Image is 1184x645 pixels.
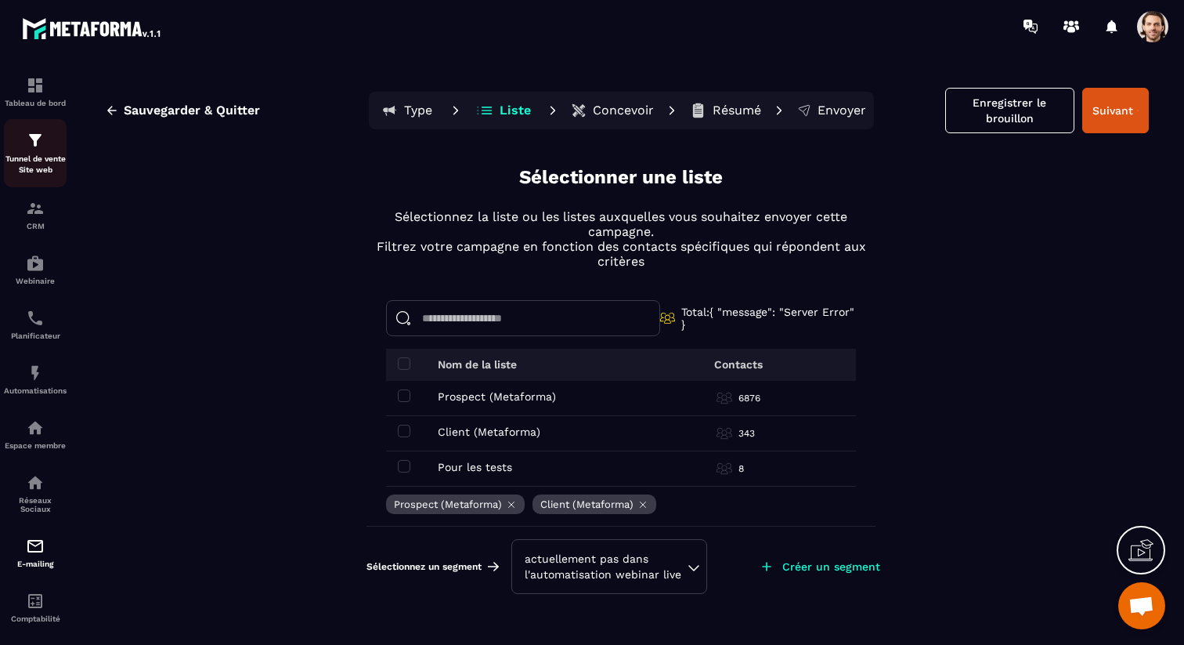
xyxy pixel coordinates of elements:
img: automations [26,419,45,437]
p: Prospect (Metaforma) [438,390,556,403]
a: formationformationTableau de bord [4,64,67,119]
img: social-network [26,473,45,492]
p: Comptabilité [4,614,67,623]
a: formationformationCRM [4,187,67,242]
a: formationformationTunnel de vente Site web [4,119,67,187]
button: Concevoir [566,95,659,126]
p: Client (Metaforma) [438,426,540,438]
a: schedulerschedulerPlanificateur [4,297,67,352]
button: Liste [469,95,540,126]
p: Pour les tests [438,461,512,473]
p: 343 [738,427,755,440]
a: automationsautomationsEspace membre [4,407,67,462]
img: formation [26,199,45,218]
p: Sélectionnez la liste ou les listes auxquelles vous souhaitez envoyer cette campagne. [366,209,875,239]
img: automations [26,254,45,273]
p: Tunnel de vente Site web [4,154,67,176]
p: Type [404,103,432,118]
img: formation [26,131,45,150]
button: Type [372,95,442,126]
p: Sélectionner une liste [519,165,723,190]
span: Total: { "message": "Server Error" } [681,306,856,331]
div: Ouvrir le chat [1118,582,1165,629]
p: Client (Metaforma) [540,498,634,510]
p: Créer un segment [782,560,880,573]
img: logo [22,14,163,42]
p: Résumé [713,103,761,118]
a: automationsautomationsAutomatisations [4,352,67,407]
p: Prospect (Metaforma) [394,498,502,510]
img: accountant [26,592,45,611]
button: Résumé [685,95,766,126]
p: Webinaire [4,277,67,285]
span: Sauvegarder & Quitter [124,103,260,118]
button: Envoyer [792,95,871,126]
img: email [26,537,45,556]
p: Planificateur [4,332,67,340]
p: Filtrez votre campagne en fonction des contacts spécifiques qui répondent aux critères [366,239,875,269]
span: Sélectionnez un segment [366,560,482,573]
img: formation [26,76,45,95]
a: social-networksocial-networkRéseaux Sociaux [4,462,67,525]
p: E-mailing [4,560,67,568]
button: Sauvegarder & Quitter [93,96,272,125]
p: Liste [500,103,531,118]
button: Suivant [1082,88,1149,133]
a: emailemailE-mailing [4,525,67,580]
p: Contacts [714,358,763,371]
p: Concevoir [593,103,654,118]
p: Tableau de bord [4,99,67,107]
p: Réseaux Sociaux [4,496,67,513]
img: scheduler [26,309,45,328]
p: Envoyer [818,103,866,118]
p: Nom de la liste [438,358,517,371]
p: Automatisations [4,386,67,395]
a: accountantaccountantComptabilité [4,580,67,635]
button: Enregistrer le brouillon [945,88,1074,133]
img: automations [26,364,45,382]
p: Espace membre [4,441,67,450]
a: automationsautomationsWebinaire [4,242,67,297]
p: CRM [4,222,67,230]
p: 6876 [738,392,760,404]
p: 8 [738,462,744,475]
